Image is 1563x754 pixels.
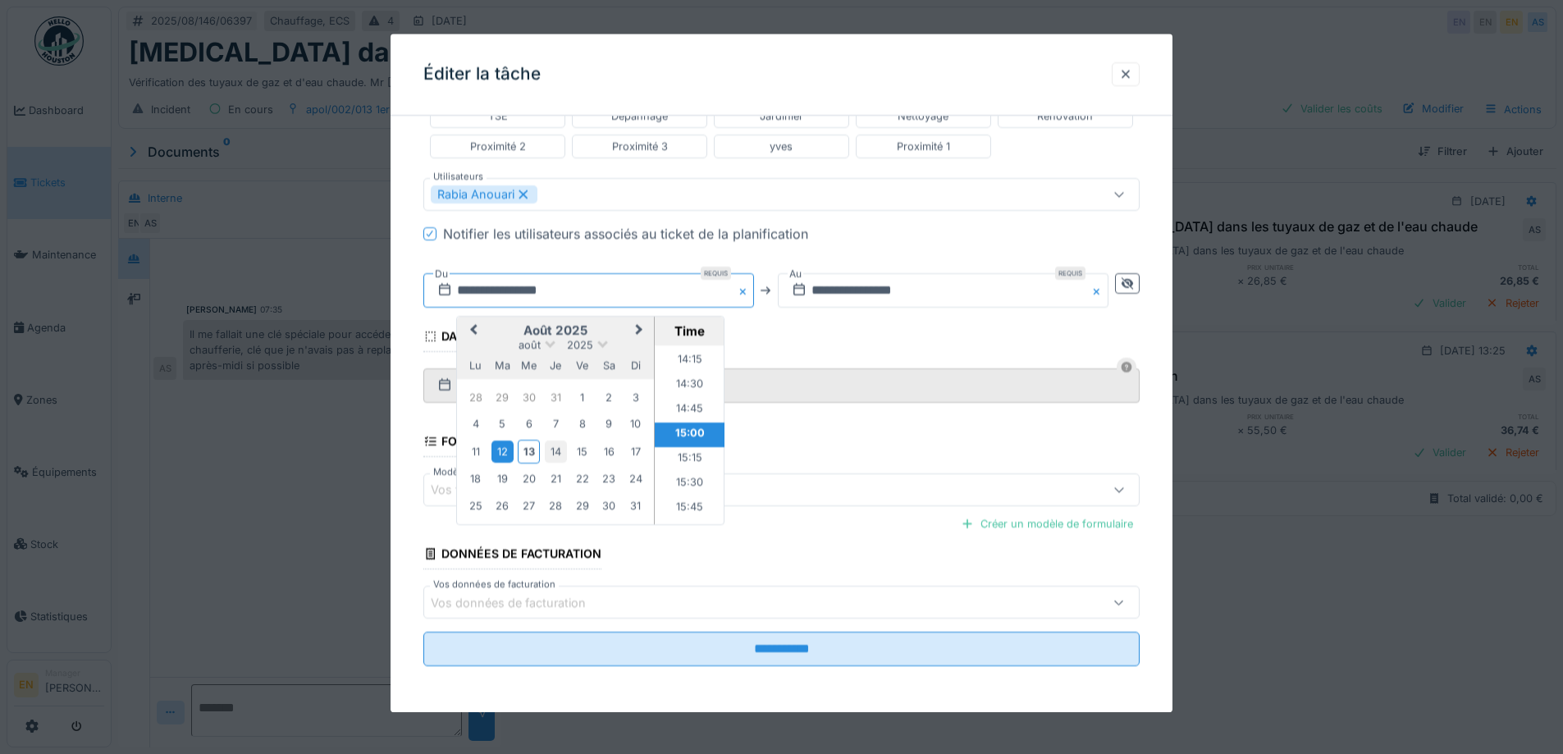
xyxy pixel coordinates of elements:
div: Choose samedi 2 août 2025 [598,386,620,409]
div: Choose mardi 26 août 2025 [491,495,514,517]
div: Choose dimanche 31 août 2025 [624,495,647,517]
div: Choose mardi 12 août 2025 [491,441,514,463]
div: Choose samedi 23 août 2025 [598,468,620,490]
button: Next Month [628,318,654,345]
li: 16:00 [655,521,724,546]
div: Date de fin prévue de la tâche [423,324,640,352]
div: Choose mercredi 27 août 2025 [518,495,540,517]
div: Jardinier [760,108,803,124]
div: Choose dimanche 17 août 2025 [624,441,647,463]
div: Formulaires [423,429,523,457]
div: Month août, 2025 [463,384,649,519]
div: mardi [491,354,514,377]
h3: Éditer la tâche [423,64,541,85]
div: Choose dimanche 24 août 2025 [624,468,647,490]
div: Créer un modèle de formulaire [954,514,1140,536]
label: Utilisateurs [430,170,487,184]
div: Choose jeudi 7 août 2025 [545,413,567,435]
div: Choose jeudi 14 août 2025 [545,441,567,463]
div: Rabia Anouari [431,185,537,203]
div: Dépannage [611,108,668,124]
div: Choose samedi 30 août 2025 [598,495,620,517]
div: Choose samedi 9 août 2025 [598,413,620,435]
li: 15:45 [655,496,724,521]
div: Time [659,323,720,339]
button: Previous Month [459,318,485,345]
div: Choose mercredi 20 août 2025 [518,468,540,490]
div: Vos formulaires [431,482,541,500]
div: Proximité 2 [470,139,526,154]
div: Rénovation [1037,108,1093,124]
div: Choose dimanche 3 août 2025 [624,386,647,409]
label: Vos données de facturation [430,578,559,592]
div: Requis [1055,267,1085,280]
ul: Time [655,345,724,524]
label: Au [788,265,803,283]
div: Proximité 1 [897,139,950,154]
div: Données de facturation [423,542,601,570]
div: Choose vendredi 29 août 2025 [571,495,593,517]
div: Nettoyage [898,108,948,124]
div: Choose vendredi 8 août 2025 [571,413,593,435]
li: 14:45 [655,398,724,423]
div: Choose jeudi 31 juillet 2025 [545,386,567,409]
div: Choose mardi 19 août 2025 [491,468,514,490]
div: lundi [464,354,487,377]
div: Choose mardi 5 août 2025 [491,413,514,435]
div: Choose lundi 28 juillet 2025 [464,386,487,409]
div: Choose jeudi 21 août 2025 [545,468,567,490]
div: Choose lundi 18 août 2025 [464,468,487,490]
div: Choose vendredi 15 août 2025 [571,441,593,463]
li: 15:15 [655,447,724,472]
div: Choose lundi 25 août 2025 [464,495,487,517]
div: Notifier les utilisateurs associés au ticket de la planification [443,224,808,244]
div: samedi [598,354,620,377]
h2: août 2025 [457,323,654,338]
span: août [519,339,541,351]
div: Choose samedi 16 août 2025 [598,441,620,463]
div: vendredi [571,354,593,377]
div: Choose lundi 4 août 2025 [464,413,487,435]
div: jeudi [545,354,567,377]
div: dimanche [624,354,647,377]
div: Choose mercredi 6 août 2025 [518,413,540,435]
div: Choose mercredi 13 août 2025 [518,440,540,464]
li: 14:30 [655,373,724,398]
div: Choose dimanche 10 août 2025 [624,413,647,435]
div: Choose mercredi 30 juillet 2025 [518,386,540,409]
button: Close [736,273,754,308]
label: Modèles de formulaires [430,466,542,480]
div: mercredi [518,354,540,377]
div: Choose mardi 29 juillet 2025 [491,386,514,409]
li: 15:00 [655,423,724,447]
div: TSE [488,108,508,124]
div: Choose vendredi 1 août 2025 [571,386,593,409]
div: Requis [701,267,731,280]
div: yves [770,139,793,154]
div: Choose jeudi 28 août 2025 [545,495,567,517]
span: 2025 [567,339,593,351]
li: 15:30 [655,472,724,496]
div: Choose lundi 11 août 2025 [464,441,487,463]
div: Proximité 3 [612,139,668,154]
div: Choose vendredi 22 août 2025 [571,468,593,490]
div: Vos données de facturation [431,594,609,612]
li: 14:15 [655,349,724,373]
button: Close [1090,273,1108,308]
label: Du [433,265,450,283]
